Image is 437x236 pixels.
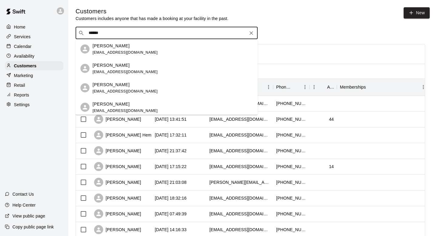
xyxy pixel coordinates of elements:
[94,178,141,187] div: [PERSON_NAME]
[276,179,307,185] div: +14432268507
[276,79,292,96] div: Phone Number
[5,52,63,61] a: Availability
[276,164,307,170] div: +14437507391
[12,191,34,197] p: Contact Us
[419,83,428,92] button: Menu
[209,227,270,233] div: mandi8474@icloud.com
[94,209,141,218] div: [PERSON_NAME]
[5,71,63,80] a: Marketing
[94,115,141,124] div: [PERSON_NAME]
[300,83,310,92] button: Menu
[273,79,310,96] div: Phone Number
[155,195,187,201] div: 2025-08-29 18:32:16
[94,130,163,140] div: [PERSON_NAME] Hemmeain
[276,195,307,201] div: +14436048159
[209,132,270,138] div: elwoodh28@gmail.com
[5,61,63,70] a: Customers
[329,164,334,170] div: 14
[93,42,130,49] p: [PERSON_NAME]
[93,89,158,93] span: [EMAIL_ADDRESS][DOMAIN_NAME]
[209,211,270,217] div: ashleighmbarron@gmail.com
[327,79,334,96] div: Age
[276,227,307,233] div: +14434786965
[292,83,300,91] button: Sort
[14,63,36,69] p: Customers
[5,81,63,90] a: Retail
[14,53,35,59] p: Availability
[93,50,158,54] span: [EMAIL_ADDRESS][DOMAIN_NAME]
[93,69,158,74] span: [EMAIL_ADDRESS][DOMAIN_NAME]
[12,224,54,230] p: Copy public page link
[93,101,130,107] p: [PERSON_NAME]
[5,42,63,51] a: Calendar
[337,79,428,96] div: Memberships
[310,83,319,92] button: Menu
[155,164,187,170] div: 2025-09-03 17:15:22
[80,64,90,73] div: Jonathan Miller
[14,34,31,40] p: Services
[276,148,307,154] div: +14107109730
[276,211,307,217] div: +14107180220
[80,83,90,93] div: Scott Miller
[80,103,90,112] div: Robert Miller
[94,146,141,155] div: [PERSON_NAME]
[5,32,63,41] a: Services
[329,116,334,122] div: 44
[247,29,256,37] button: Clear
[14,92,29,98] p: Reports
[94,225,141,234] div: [PERSON_NAME]
[310,79,337,96] div: Age
[155,211,187,217] div: 2025-08-27 07:49:39
[206,79,273,96] div: Email
[14,72,33,79] p: Marketing
[14,43,32,49] p: Calendar
[5,90,63,99] a: Reports
[76,27,258,39] div: Search customers by name or email
[155,116,187,122] div: 2025-09-09 13:41:51
[276,100,307,106] div: +14074916599
[12,202,36,208] p: Help Center
[93,108,158,113] span: [EMAIL_ADDRESS][DOMAIN_NAME]
[404,7,430,19] a: New
[80,45,90,54] div: Ebony Miller
[12,213,45,219] p: View public page
[94,194,141,203] div: [PERSON_NAME]
[5,100,63,109] a: Settings
[209,116,270,122] div: prcfastpitch@gmail.com
[14,24,25,30] p: Home
[94,162,141,171] div: [PERSON_NAME]
[209,164,270,170] div: michaelfeenster@outlook.com
[264,83,273,92] button: Menu
[209,148,270,154] div: jab045@yahoo.com
[155,132,187,138] div: 2025-09-04 17:32:11
[155,179,187,185] div: 2025-08-30 21:03:08
[155,148,187,154] div: 2025-09-03 21:37:42
[14,82,25,88] p: Retail
[340,79,366,96] div: Memberships
[93,62,130,68] p: [PERSON_NAME]
[276,116,307,122] div: +14439870371
[14,102,30,108] p: Settings
[209,195,270,201] div: alobus85@gmail.com
[76,15,229,22] p: Customers includes anyone that has made a booking at your facility in the past.
[319,83,327,91] button: Sort
[276,132,307,138] div: +14432786070
[209,179,270,185] div: terri.dukes@amedisys.com
[366,83,374,91] button: Sort
[93,81,130,88] p: [PERSON_NAME]
[155,227,187,233] div: 2025-08-26 14:16:33
[5,22,63,32] a: Home
[76,7,229,15] h5: Customers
